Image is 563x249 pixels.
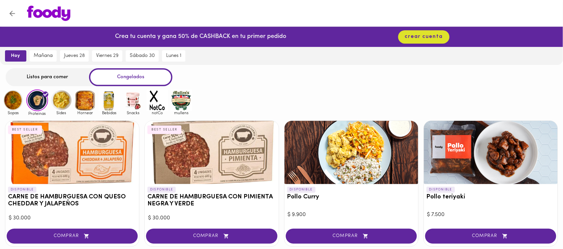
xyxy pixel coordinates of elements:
[122,111,144,115] span: Snacks
[2,90,24,111] img: Sopas
[92,50,122,62] button: viernes 29
[74,90,96,111] img: Hornear
[145,121,278,184] div: CARNE DE HAMBURGUESA CON PIMIENTA NEGRA Y VERDE
[524,210,556,242] iframe: Messagebird Livechat Widget
[27,6,70,21] img: logo.png
[8,187,36,193] p: DISPONIBLE
[98,111,120,115] span: Bebidas
[148,214,275,222] div: $ 30.000
[285,121,418,184] div: Pollo Curry
[96,53,118,59] span: viernes 29
[8,125,42,134] div: BEST SELLER
[26,90,48,111] img: Proteinas
[398,30,450,43] button: crear cuenta
[170,90,192,111] img: mullens
[4,5,20,22] button: Volver
[8,194,136,208] h3: CARNE DE HAMBURGUESA CON QUESO CHEDDAR Y JALAPEÑOS
[9,214,136,222] div: $ 30.000
[98,90,120,111] img: Bebidas
[130,53,155,59] span: sábado 30
[126,50,159,62] button: sábado 30
[89,68,172,86] div: Congelados
[146,111,168,115] span: notCo
[434,233,548,239] span: COMPRAR
[15,233,129,239] span: COMPRAR
[2,111,24,115] span: Sopas
[287,194,416,201] h3: Pollo Curry
[6,68,89,86] div: Listos para comer
[5,50,26,62] button: hoy
[115,33,286,41] p: Crea tu cuenta y gana 50% de CASHBACK en tu primer pedido
[170,111,192,115] span: mullens
[60,50,89,62] button: jueves 28
[162,50,185,62] button: lunes 1
[287,187,316,193] p: DISPONIBLE
[147,194,276,208] h3: CARNE DE HAMBURGUESA CON PIMIENTA NEGRA Y VERDE
[64,53,85,59] span: jueves 28
[427,194,555,201] h3: Pollo teriyaki
[7,229,138,244] button: COMPRAR
[50,111,72,115] span: Sides
[294,233,409,239] span: COMPRAR
[427,211,554,219] div: $ 7.500
[424,121,558,184] div: Pollo teriyaki
[425,229,556,244] button: COMPRAR
[147,125,181,134] div: BEST SELLER
[154,233,269,239] span: COMPRAR
[166,53,181,59] span: lunes 1
[288,211,415,219] div: $ 9.900
[5,121,139,184] div: CARNE DE HAMBURGUESA CON QUESO CHEDDAR Y JALAPEÑOS
[74,111,96,115] span: Hornear
[146,90,168,111] img: notCo
[147,187,176,193] p: DISPONIBLE
[146,229,277,244] button: COMPRAR
[26,111,48,116] span: Proteinas
[122,90,144,111] img: Snacks
[405,34,443,40] span: crear cuenta
[286,229,417,244] button: COMPRAR
[30,50,57,62] button: mañana
[10,53,22,59] span: hoy
[427,187,455,193] p: DISPONIBLE
[50,90,72,111] img: Sides
[34,53,53,59] span: mañana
